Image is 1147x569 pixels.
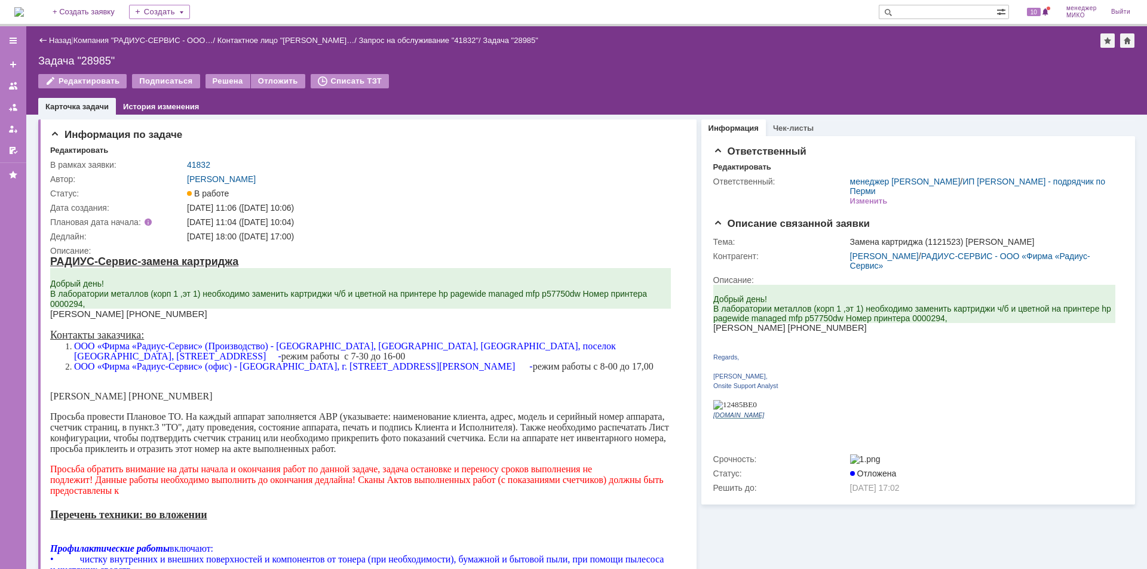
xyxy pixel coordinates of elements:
[50,160,185,170] div: В рамках заявки:
[713,162,771,172] div: Редактировать
[30,331,219,341] span: чистку роликов захвата и регистрации бумаги,
[187,217,678,227] div: [DATE] 11:04 ([DATE] 10:04)
[30,363,429,373] span: фиксацию показаний текущих счетчиков при условии наличия данной функции на оборудовании,
[217,36,355,45] a: Контактное лицо "[PERSON_NAME]…
[45,102,109,111] a: Карточка задачи
[713,237,848,247] div: Тема:
[713,454,848,464] div: Срочность:
[14,7,24,17] img: logo
[1100,33,1115,48] div: Добавить в избранное
[850,454,881,464] img: 1.png
[187,189,229,198] span: В работе
[483,36,538,45] div: Задача "28985"
[850,251,919,261] a: [PERSON_NAME]
[50,232,185,241] div: Дедлайн:
[850,177,1105,196] a: ИП [PERSON_NAME] - подрядчик по Перми
[713,177,848,186] div: Ответственный:
[30,374,588,384] span: устранение мелких, не требующих использования запасных частей, неисправностей Оборудования, возни...
[73,36,217,45] div: /
[1066,12,1097,19] span: МИКО
[30,395,352,405] span: замену (инсталляцию) ресурсных деталей по мере износа или выхода из строя.
[358,36,483,45] div: /
[4,119,23,139] a: Мои заявки
[217,36,359,45] div: /
[14,7,24,17] a: Перейти на домашнюю страницу
[4,55,23,74] a: Создать заявку
[187,174,256,184] a: [PERSON_NAME]
[850,196,888,206] div: Изменить
[713,275,1120,285] div: Описание:
[50,217,170,227] div: Плановая дата начала:
[73,36,213,45] a: Компания "РАДИУС-СЕРВИС - ООО…
[850,469,897,478] span: Отложена
[850,251,1090,270] a: РАДИУС-СЕРВИС - ООО «Фирма «Радиус-Сервис»
[850,483,900,493] span: [DATE] 17:02
[24,85,566,106] span: режим работы с 7-30 до 16-00
[4,98,23,117] a: Заявки в моей ответственности
[850,251,1117,270] div: /
[4,76,23,96] a: Заявки на командах
[24,106,483,116] font: ООО «Фирма «Радиус-Сервис» (офис) - [GEOGRAPHIC_DATA], г. [STREET_ADDRESS][PERSON_NAME] -
[358,36,479,45] a: Запрос на обслуживание "41832"
[773,124,814,133] a: Чек-листы
[123,102,199,111] a: История изменения
[119,288,163,298] span: включают:
[50,246,680,256] div: Описание:
[50,129,182,140] span: Информация по задаче
[713,251,848,261] div: Контрагент:
[713,469,848,478] div: Статус:
[850,237,1117,247] div: Замена картриджа (1121523) [PERSON_NAME]
[24,106,603,116] span: режим работы с 8-00 до 17,00
[996,5,1008,17] span: Расширенный поиск
[30,352,567,362] span: контроль качества отпечатка на соответствие регламентам производителя и тестирование функционала ...
[1066,5,1097,12] span: менеджер
[713,146,806,157] span: Ответственный
[187,203,678,213] div: [DATE] 11:06 ([DATE] 10:06)
[850,177,1117,196] div: /
[38,55,1135,67] div: Задача "28985"
[187,232,678,241] div: [DATE] 18:00 ([DATE] 17:00)
[187,160,210,170] a: 41832
[713,483,848,493] div: Решить до:
[30,385,496,395] span: проведение диагностических работ, назначение на замену ресурсных деталей и узлов, выработавших св...
[1120,33,1134,48] div: Сделать домашней страницей
[850,177,961,186] a: менеджер [PERSON_NAME]
[50,189,185,198] div: Статус:
[50,146,108,155] div: Редактировать
[713,218,870,229] span: Описание связанной заявки
[709,124,759,133] a: Информация
[50,174,185,184] div: Автор:
[50,203,185,213] div: Дата создания:
[30,342,361,352] span: настройку режимов оборудования под задачи пользователя (при необходимости),
[49,36,71,45] a: Назад
[30,320,157,330] span: чистку стекла экспонирования,
[129,5,190,19] div: Создать
[1027,8,1041,16] span: 10
[71,35,73,44] div: |
[4,141,23,160] a: Мои согласования
[24,85,566,106] font: ООО «Фирма «Радиус-Сервис» (Производство) - [GEOGRAPHIC_DATA], [GEOGRAPHIC_DATA], [GEOGRAPHIC_DAT...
